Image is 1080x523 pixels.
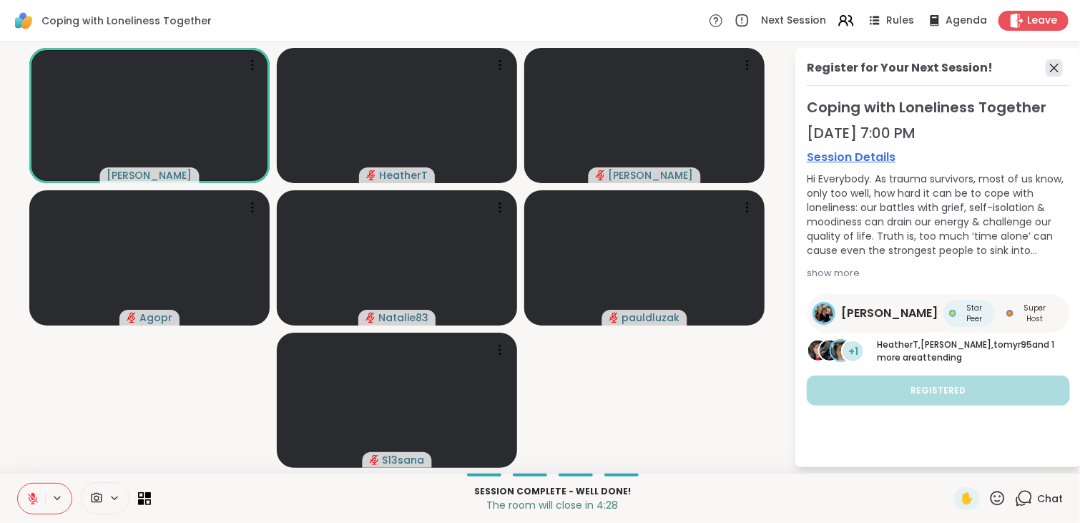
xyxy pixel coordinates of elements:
[949,310,956,317] img: Star Peer
[378,311,428,325] span: Natalie83
[622,311,680,325] span: pauldluzak
[877,338,921,351] span: HeatherT ,
[807,97,1070,117] span: Coping with Loneliness Together
[807,149,1070,166] a: Session Details
[877,338,1070,364] p: and 1 more are attending
[807,172,1070,258] div: Hi Everybody. As trauma survivors, most of us know, only too well, how hard it can be to cope wit...
[41,14,212,28] span: Coping with Loneliness Together
[609,168,694,182] span: [PERSON_NAME]
[946,14,987,28] span: Agenda
[1037,492,1063,506] span: Chat
[370,455,380,465] span: audio-muted
[127,313,137,323] span: audio-muted
[886,14,914,28] span: Rules
[383,453,425,467] span: S13sana
[159,485,946,498] p: Session Complete - well done!
[815,304,833,323] img: Judy
[761,14,826,28] span: Next Session
[609,313,619,323] span: audio-muted
[841,305,938,322] span: [PERSON_NAME]
[365,313,375,323] span: audio-muted
[807,123,1070,143] div: [DATE] 7:00 PM
[820,341,840,361] img: Alan_N
[911,384,966,397] span: Registered
[379,168,428,182] span: HeatherT
[808,341,828,361] img: HeatherT
[993,338,1032,351] span: tomyr95
[960,490,974,507] span: ✋
[1027,14,1057,28] span: Leave
[159,498,946,512] p: The room will close in 4:28
[139,311,172,325] span: Agopr
[921,338,993,351] span: [PERSON_NAME] ,
[807,59,993,77] div: Register for Your Next Session!
[959,303,989,324] span: Star Peer
[1016,303,1053,324] span: Super Host
[807,294,1070,333] a: Judy[PERSON_NAME]Star PeerStar PeerSuper HostSuper Host
[596,170,606,180] span: audio-muted
[848,344,858,359] span: +1
[807,376,1070,406] button: Registered
[1006,310,1013,317] img: Super Host
[831,341,851,361] img: tomyr95
[107,168,192,182] span: [PERSON_NAME]
[11,9,36,33] img: ShareWell Logomark
[807,266,1070,280] div: show more
[366,170,376,180] span: audio-muted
